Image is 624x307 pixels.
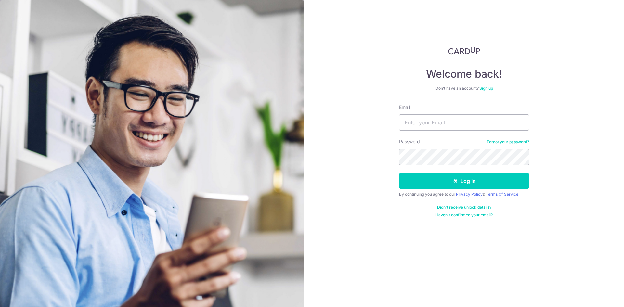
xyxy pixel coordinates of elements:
a: Terms Of Service [486,192,518,197]
img: CardUp Logo [448,47,480,55]
a: Privacy Policy [456,192,483,197]
button: Log in [399,173,529,189]
a: Forgot your password? [487,139,529,145]
h4: Welcome back! [399,68,529,81]
a: Sign up [479,86,493,91]
a: Didn't receive unlock details? [437,205,491,210]
input: Enter your Email [399,114,529,131]
a: Haven't confirmed your email? [435,212,493,218]
label: Email [399,104,410,110]
div: Don’t have an account? [399,86,529,91]
div: By continuing you agree to our & [399,192,529,197]
label: Password [399,138,420,145]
